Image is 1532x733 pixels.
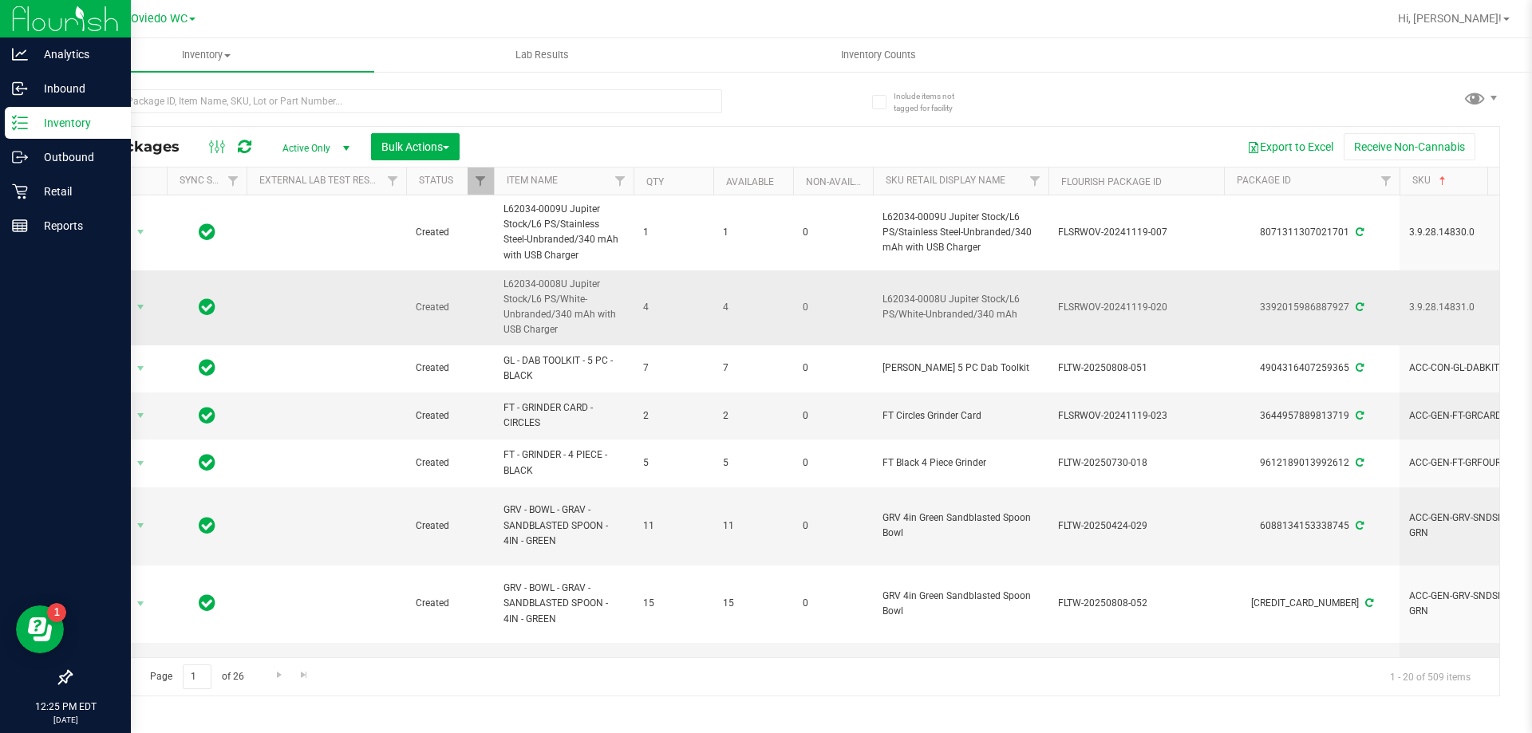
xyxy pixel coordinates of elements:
[882,510,1039,541] span: GRV 4in Green Sandblasted Spoon Bowl
[7,714,124,726] p: [DATE]
[1353,301,1364,313] span: Sync from Compliance System
[1409,361,1530,376] span: ACC-CON-GL-DABKIT
[643,596,704,611] span: 15
[199,592,215,614] span: In Sync
[419,175,453,186] a: Status
[1412,175,1449,186] a: SKU
[199,357,215,379] span: In Sync
[726,176,774,187] a: Available
[723,596,784,611] span: 15
[371,133,460,160] button: Bulk Actions
[1409,455,1530,471] span: ACC-GEN-FT-GRFOUR-BLK
[416,518,484,534] span: Created
[886,175,1005,186] a: Sku Retail Display Name
[803,596,863,611] span: 0
[882,589,1039,619] span: GRV 4in Green Sandblasted Spoon Bowl
[131,357,151,380] span: select
[1353,410,1364,421] span: Sync from Compliance System
[416,455,484,471] span: Created
[1022,167,1048,195] a: Filter
[806,176,877,187] a: Non-Available
[723,455,784,471] span: 5
[12,183,28,199] inline-svg: Retail
[416,408,484,424] span: Created
[723,518,784,534] span: 11
[1353,362,1364,373] span: Sync from Compliance System
[803,408,863,424] span: 0
[381,140,449,153] span: Bulk Actions
[643,408,704,424] span: 2
[83,138,195,156] span: All Packages
[803,361,863,376] span: 0
[1058,408,1214,424] span: FLSRWOV-20241119-023
[380,167,406,195] a: Filter
[131,514,151,537] span: select
[7,700,124,714] p: 12:25 PM EDT
[1409,300,1530,315] span: 3.9.28.14831.0
[1353,227,1364,238] span: Sync from Compliance System
[503,581,624,627] span: GRV - BOWL - GRAV - SANDBLASTED SPOON - 4IN - GREEN
[1237,175,1291,186] a: Package ID
[1409,408,1530,424] span: ACC-GEN-FT-GRCARD-CIR
[416,361,484,376] span: Created
[646,176,664,187] a: Qty
[1353,457,1364,468] span: Sync from Compliance System
[416,596,484,611] span: Created
[803,518,863,534] span: 0
[28,148,124,167] p: Outbound
[1058,300,1214,315] span: FLSRWOV-20241119-020
[803,225,863,240] span: 0
[1222,300,1402,315] div: 3392015986887927
[28,182,124,201] p: Retail
[259,175,385,186] a: External Lab Test Result
[710,38,1046,72] a: Inventory Counts
[1222,455,1402,471] div: 9612189013992612
[199,451,215,474] span: In Sync
[28,45,124,64] p: Analytics
[220,167,247,195] a: Filter
[416,225,484,240] span: Created
[131,452,151,475] span: select
[1409,225,1530,240] span: 3.9.28.14830.0
[199,221,215,243] span: In Sync
[199,514,215,537] span: In Sync
[1222,361,1402,376] div: 4904316407259365
[803,455,863,471] span: 0
[507,175,558,186] a: Item Name
[1061,176,1162,187] a: Flourish Package ID
[28,113,124,132] p: Inventory
[468,167,494,195] a: Filter
[183,664,211,689] input: 1
[374,38,710,72] a: Lab Results
[882,361,1039,376] span: [PERSON_NAME] 5 PC Dab Toolkit
[1344,133,1475,160] button: Receive Non-Cannabis
[1222,225,1402,240] div: 8071311307021701
[723,225,784,240] span: 1
[1373,167,1400,195] a: Filter
[882,210,1039,256] span: L62034-0009U Jupiter Stock/L6 PS/Stainless Steel-Unbranded/340 mAh with USB Charger
[136,664,257,689] span: Page of 26
[47,603,66,622] iframe: Resource center unread badge
[12,218,28,234] inline-svg: Reports
[131,221,151,243] span: select
[1353,520,1364,531] span: Sync from Compliance System
[882,455,1039,471] span: FT Black 4 Piece Grinder
[1409,510,1530,541] span: ACC-GEN-GRV-SNDSPN4-GRN
[1237,133,1344,160] button: Export to Excel
[819,48,938,62] span: Inventory Counts
[1058,455,1214,471] span: FLTW-20250730-018
[16,605,64,653] iframe: Resource center
[723,361,784,376] span: 7
[416,300,484,315] span: Created
[1058,518,1214,534] span: FLTW-20250424-029
[643,455,704,471] span: 5
[503,202,624,263] span: L62034-0009U Jupiter Stock/L6 PS/Stainless Steel-Unbranded/340 mAh with USB Charger
[1398,12,1502,25] span: Hi, [PERSON_NAME]!
[28,79,124,98] p: Inbound
[1058,596,1214,611] span: FLTW-20250808-052
[28,216,124,235] p: Reports
[12,81,28,97] inline-svg: Inbound
[643,300,704,315] span: 4
[494,48,590,62] span: Lab Results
